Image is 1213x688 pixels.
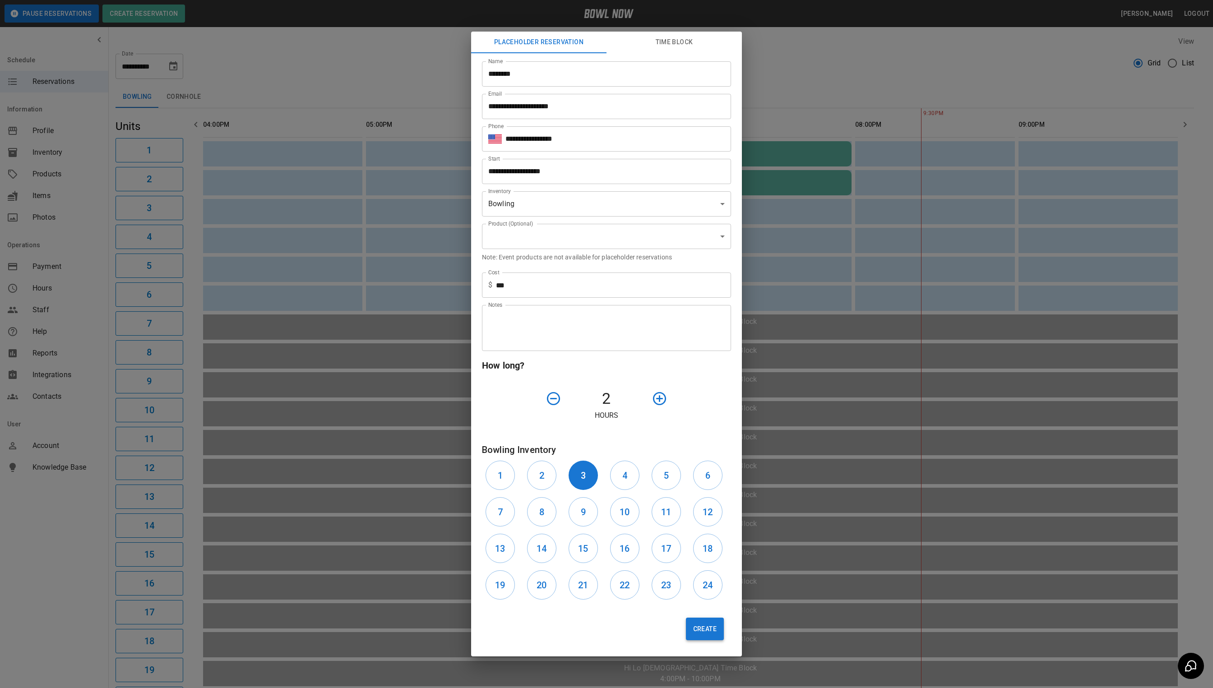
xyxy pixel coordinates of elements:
p: Hours [482,410,731,421]
button: Select country [488,132,502,146]
h6: 2 [539,468,544,483]
button: 2 [527,461,556,490]
h6: 11 [661,505,671,519]
button: 5 [652,461,681,490]
h4: 2 [565,389,648,408]
button: 20 [527,570,556,600]
h6: Bowling Inventory [482,443,731,457]
button: 16 [610,534,639,563]
button: 17 [652,534,681,563]
button: 8 [527,497,556,526]
button: 13 [486,534,515,563]
button: 24 [693,570,722,600]
p: Note: Event products are not available for placeholder reservations [482,253,731,262]
h6: 6 [705,468,710,483]
h6: 4 [622,468,627,483]
h6: 24 [703,578,713,592]
h6: 20 [537,578,546,592]
button: 7 [486,497,515,526]
button: 19 [486,570,515,600]
button: 1 [486,461,515,490]
h6: 1 [498,468,503,483]
button: 23 [652,570,681,600]
h6: 8 [539,505,544,519]
button: 3 [569,461,598,490]
button: 4 [610,461,639,490]
h6: 5 [664,468,669,483]
button: 22 [610,570,639,600]
button: 12 [693,497,722,526]
h6: 19 [495,578,505,592]
h6: 7 [498,505,503,519]
h6: 23 [661,578,671,592]
h6: 18 [703,541,713,556]
button: 11 [652,497,681,526]
h6: 10 [620,505,630,519]
h6: 21 [578,578,588,592]
h6: 12 [703,505,713,519]
h6: 17 [661,541,671,556]
h6: 16 [620,541,630,556]
button: 14 [527,534,556,563]
h6: How long? [482,358,731,373]
label: Phone [488,122,504,130]
div: ​ [482,224,731,249]
h6: 15 [578,541,588,556]
button: 10 [610,497,639,526]
button: Create [686,618,724,640]
input: Choose date, selected date is Oct 8, 2025 [482,159,725,184]
button: 15 [569,534,598,563]
h6: 9 [581,505,586,519]
h6: 3 [581,468,586,483]
button: 21 [569,570,598,600]
p: $ [488,280,492,291]
div: Bowling [482,191,731,217]
button: 9 [569,497,598,526]
button: 6 [693,461,722,490]
button: 18 [693,534,722,563]
h6: 14 [537,541,546,556]
label: Start [488,155,500,162]
button: Placeholder Reservation [471,32,606,53]
h6: 13 [495,541,505,556]
button: Time Block [606,32,742,53]
h6: 22 [620,578,630,592]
